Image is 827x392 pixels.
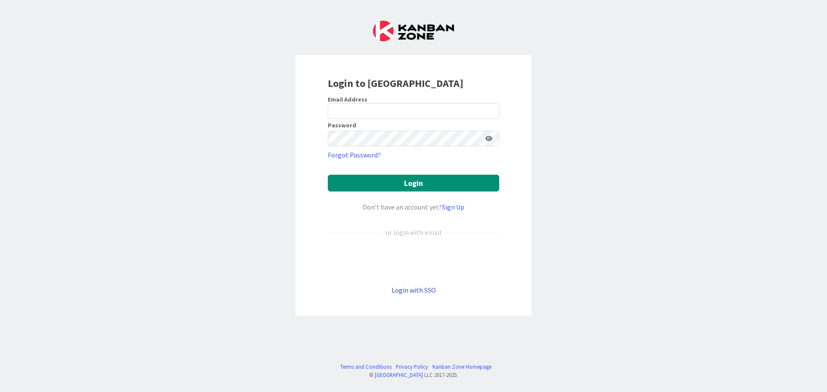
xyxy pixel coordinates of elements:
[328,150,381,160] a: Forgot Password?
[392,286,436,294] a: Login with SSO
[442,203,464,211] a: Sign Up
[328,175,499,191] button: Login
[383,227,444,238] div: or login with email
[396,363,428,371] a: Privacy Policy
[328,77,463,90] b: Login to [GEOGRAPHIC_DATA]
[328,202,499,212] div: Don’t have an account yet?
[328,96,367,103] label: Email Address
[323,252,504,271] iframe: Sign in with Google Button
[328,122,356,128] label: Password
[432,363,491,371] a: Kanban Zone Homepage
[340,363,392,371] a: Terms and Conditions
[373,21,454,41] img: Kanban Zone
[336,371,491,379] div: © LLC 2017- 2025 .
[375,371,423,378] a: [GEOGRAPHIC_DATA]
